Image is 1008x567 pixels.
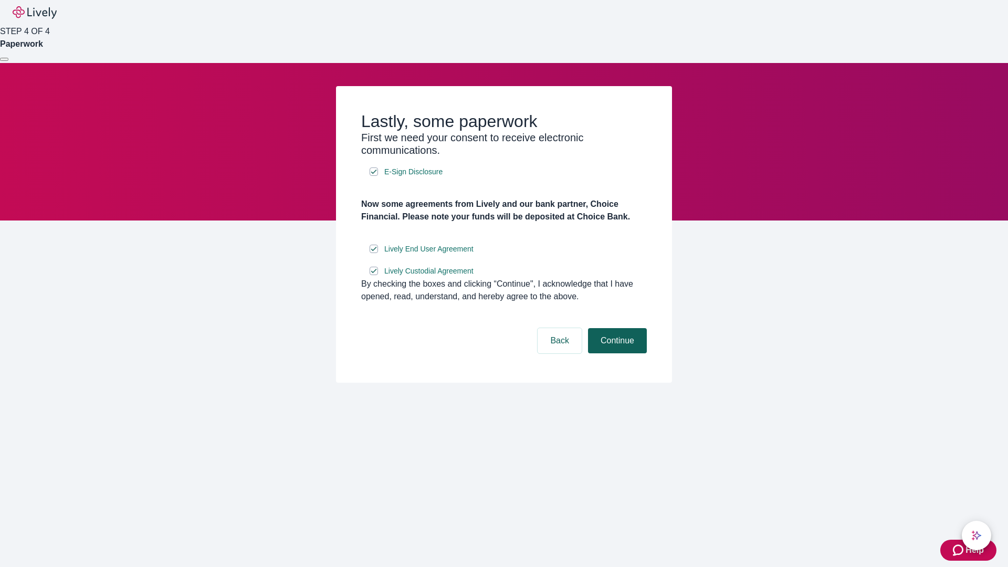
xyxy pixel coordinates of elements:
[361,278,647,303] div: By checking the boxes and clicking “Continue", I acknowledge that I have opened, read, understand...
[538,328,582,353] button: Back
[384,166,443,177] span: E-Sign Disclosure
[382,265,476,278] a: e-sign disclosure document
[361,131,647,156] h3: First we need your consent to receive electronic communications.
[953,544,965,556] svg: Zendesk support icon
[971,530,982,541] svg: Lively AI Assistant
[382,165,445,178] a: e-sign disclosure document
[588,328,647,353] button: Continue
[361,111,647,131] h2: Lastly, some paperwork
[361,198,647,223] h4: Now some agreements from Lively and our bank partner, Choice Financial. Please note your funds wi...
[965,544,984,556] span: Help
[962,521,991,550] button: chat
[384,266,474,277] span: Lively Custodial Agreement
[13,6,57,19] img: Lively
[940,540,996,561] button: Zendesk support iconHelp
[384,244,474,255] span: Lively End User Agreement
[382,243,476,256] a: e-sign disclosure document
